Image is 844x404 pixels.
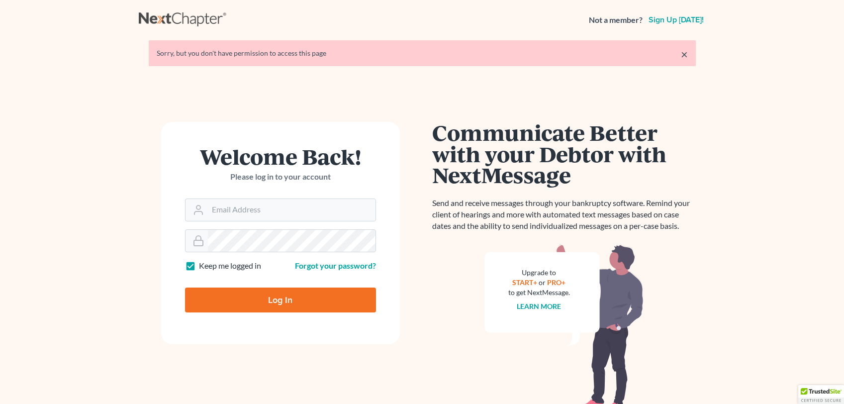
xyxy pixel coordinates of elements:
[547,278,565,287] a: PRO+
[185,171,376,183] p: Please log in to your account
[157,48,688,58] div: Sorry, but you don't have permission to access this page
[512,278,537,287] a: START+
[589,14,643,26] strong: Not a member?
[681,48,688,60] a: ×
[508,268,570,278] div: Upgrade to
[208,199,375,221] input: Email Address
[199,260,261,272] label: Keep me logged in
[432,198,696,232] p: Send and receive messages through your bankruptcy software. Remind your client of hearings and mo...
[508,288,570,298] div: to get NextMessage.
[798,385,844,404] div: TrustedSite Certified
[432,122,696,186] h1: Communicate Better with your Debtor with NextMessage
[517,302,561,310] a: Learn more
[185,288,376,312] input: Log In
[647,16,706,24] a: Sign up [DATE]!
[185,146,376,167] h1: Welcome Back!
[539,278,546,287] span: or
[295,261,376,270] a: Forgot your password?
